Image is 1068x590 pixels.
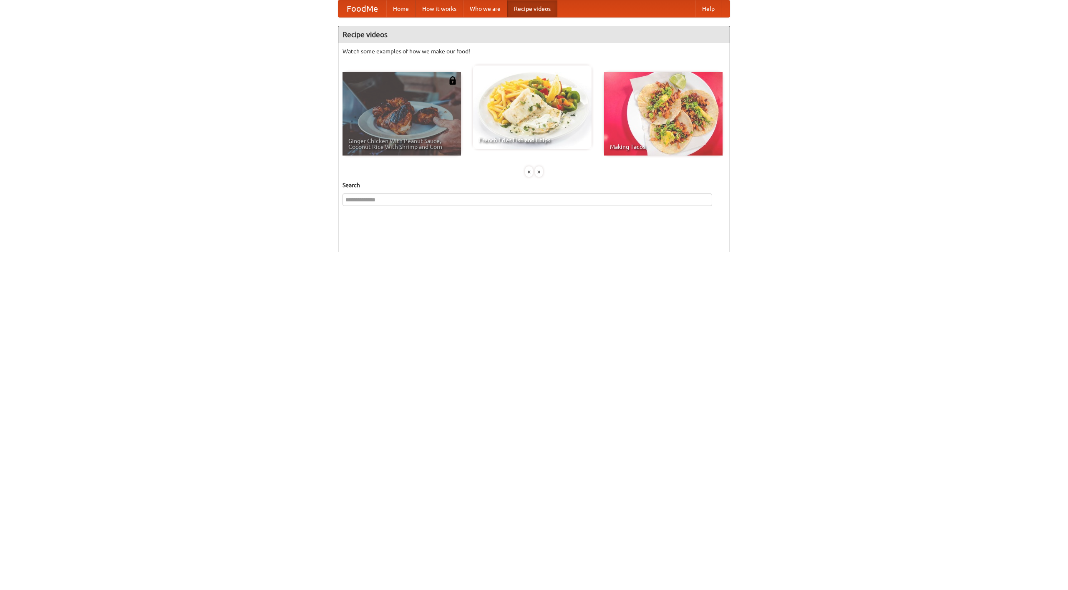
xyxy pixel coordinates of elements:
h5: Search [343,181,725,189]
a: Making Tacos [604,72,723,156]
span: French Fries Fish and Chips [479,137,586,143]
a: FoodMe [338,0,386,17]
a: Home [386,0,416,17]
div: « [525,166,533,177]
h4: Recipe videos [338,26,730,43]
a: How it works [416,0,463,17]
a: Who we are [463,0,507,17]
a: Recipe videos [507,0,557,17]
img: 483408.png [448,76,457,85]
a: Help [695,0,721,17]
p: Watch some examples of how we make our food! [343,47,725,55]
div: » [535,166,543,177]
a: French Fries Fish and Chips [473,65,592,149]
span: Making Tacos [610,144,717,150]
